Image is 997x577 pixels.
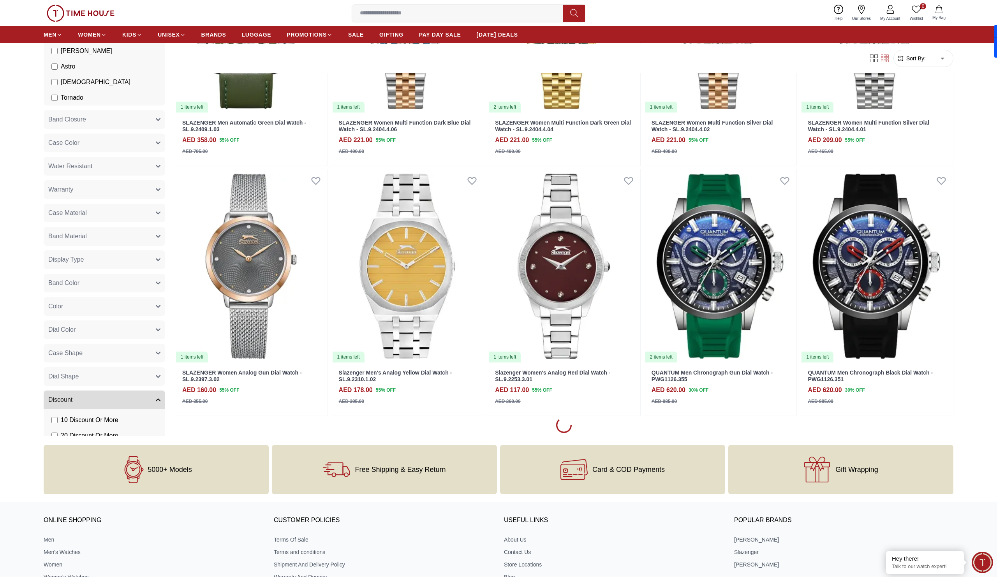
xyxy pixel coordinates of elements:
[48,395,72,405] span: Discount
[182,148,208,155] div: AED 795.00
[652,398,677,405] div: AED 885.00
[51,79,58,85] input: [DEMOGRAPHIC_DATA]
[48,325,76,334] span: Dial Color
[495,135,529,145] h4: AED 221.00
[201,28,226,42] a: BRANDS
[652,385,685,395] h4: AED 620.00
[44,297,165,316] button: Color
[182,120,306,132] a: SLAZENGER Men Automatic Green Dial Watch - SL.9.2409.1.03
[174,169,328,363] a: SLAZENGER Women Analog Gun Dial Watch - SL.9.2397.3.021 items left
[182,398,208,405] div: AED 355.00
[158,31,180,39] span: UNISEX
[504,548,723,556] a: Contact Us
[48,232,87,241] span: Band Material
[47,5,114,22] img: ...
[489,102,521,113] div: 2 items left
[44,344,165,362] button: Case Shape
[176,102,208,113] div: 1 items left
[242,28,271,42] a: LUGGAGE
[182,385,216,395] h4: AED 160.00
[182,369,302,382] a: SLAZENGER Women Analog Gun Dial Watch - SL.9.2397.3.02
[333,352,365,362] div: 1 items left
[48,115,86,124] span: Band Closure
[808,120,929,132] a: SLAZENGER Women Multi Function Silver Dial Watch - SL.9.2404.4.01
[419,31,461,39] span: PAY DAY SALE
[44,391,165,409] button: Discount
[928,4,950,22] button: My Bag
[78,31,101,39] span: WOMEN
[201,31,226,39] span: BRANDS
[495,369,610,382] a: Slazenger Women's Analog Red Dial Watch - SL.9.2253.3.01
[274,515,493,526] h3: CUSTOMER POLICIES
[808,135,842,145] h4: AED 209.00
[348,31,364,39] span: SALE
[734,548,953,556] a: Slazenger
[487,169,640,363] a: Slazenger Women's Analog Red Dial Watch - SL.9.2253.3.011 items left
[892,555,958,563] div: Hey there!
[689,137,708,144] span: 55 % OFF
[158,28,185,42] a: UNISEX
[44,536,263,544] a: Men
[339,148,364,155] div: AED 490.00
[495,148,520,155] div: AED 490.00
[877,16,904,21] span: My Account
[61,93,83,102] span: Tornado
[532,387,552,394] span: 55 % OFF
[487,169,640,363] img: Slazenger Women's Analog Red Dial Watch - SL.9.2253.3.01
[339,369,452,382] a: Slazenger Men's Analog Yellow Dial Watch - SL.9.2310.1.02
[48,185,73,194] span: Warranty
[379,31,403,39] span: GIFTING
[48,162,92,171] span: Water Resistant
[339,120,471,132] a: SLAZENGER Women Multi Function Dark Blue Dial Watch - SL.9.2404.4.06
[61,415,118,425] span: 10 Discount Or More
[652,148,677,155] div: AED 490.00
[808,148,833,155] div: AED 465.00
[835,466,878,473] span: Gift Wrapping
[48,278,79,288] span: Band Color
[905,3,928,23] a: 0Wishlist
[61,431,118,440] span: 20 Discount Or More
[78,28,107,42] a: WOMEN
[274,561,493,568] a: Shipment And Delivery Policy
[48,138,79,148] span: Case Color
[51,48,58,54] input: [PERSON_NAME]
[652,135,685,145] h4: AED 221.00
[219,137,239,144] span: 55 % OFF
[847,3,875,23] a: Our Stores
[242,31,271,39] span: LUGGAGE
[845,387,865,394] span: 30 % OFF
[182,135,216,145] h4: AED 358.00
[907,16,926,21] span: Wishlist
[379,28,403,42] a: GIFTING
[645,102,677,113] div: 1 items left
[44,227,165,246] button: Band Material
[274,536,493,544] a: Terms Of Sale
[800,169,953,363] img: QUANTUM Men Chronograph Black Dial Watch - PWG1126.351
[801,102,833,113] div: 1 items left
[376,137,396,144] span: 55 % OFF
[44,204,165,222] button: Case Material
[61,46,112,56] span: [PERSON_NAME]
[808,385,842,395] h4: AED 620.00
[48,255,84,264] span: Display Type
[339,135,373,145] h4: AED 221.00
[122,28,142,42] a: KIDS
[734,561,953,568] a: [PERSON_NAME]
[148,466,192,473] span: 5000+ Models
[333,102,365,113] div: 1 items left
[831,16,846,21] span: Help
[51,417,58,423] input: 10 Discount Or More
[920,3,926,9] span: 0
[897,55,926,62] button: Sort By:
[689,387,708,394] span: 30 % OFF
[644,169,797,363] img: QUANTUM Men Chronograph Gun Dial Watch - PWG1126.355
[808,369,933,382] a: QUANTUM Men Chronograph Black Dial Watch - PWG1126.351
[331,169,484,363] a: Slazenger Men's Analog Yellow Dial Watch - SL.9.2310.1.021 items left
[44,515,263,526] h3: ONLINE SHOPPING
[51,63,58,70] input: Astro
[532,137,552,144] span: 55 % OFF
[645,352,677,362] div: 2 items left
[734,515,953,526] h3: Popular Brands
[174,169,328,363] img: SLAZENGER Women Analog Gun Dial Watch - SL.9.2397.3.02
[849,16,874,21] span: Our Stores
